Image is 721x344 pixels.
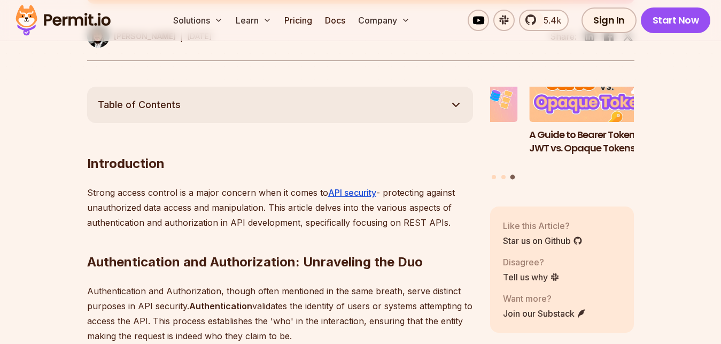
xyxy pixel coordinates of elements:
[529,41,673,168] a: A Guide to Bearer Tokens: JWT vs. Opaque TokensA Guide to Bearer Tokens: JWT vs. Opaque Tokens
[529,41,673,168] li: 3 of 3
[503,271,560,284] a: Tell us why
[503,234,583,247] a: Star us on Github
[11,2,115,39] img: Permit logo
[87,185,473,230] p: Strong access control is a major concern when it comes to - protecting against unauthorized data ...
[492,175,496,179] button: Go to slide 1
[503,219,583,232] p: Like this Article?
[510,175,515,180] button: Go to slide 3
[189,301,252,311] strong: Authentication
[501,175,506,179] button: Go to slide 2
[641,7,711,33] a: Start Now
[490,41,634,181] div: Posts
[321,10,350,31] a: Docs
[328,187,376,198] a: API security
[519,10,569,31] a: 5.4k
[529,128,673,155] h3: A Guide to Bearer Tokens: JWT vs. Opaque Tokens
[537,14,561,27] span: 5.4k
[98,97,181,112] span: Table of Contents
[87,284,473,343] p: Authentication and Authorization, though often mentioned in the same breath, serve distinct purpo...
[503,292,586,305] p: Want more?
[354,10,414,31] button: Company
[503,256,560,269] p: Disagree?
[374,128,518,168] h3: Policy-Based Access Control (PBAC) Isn’t as Great as You Think
[280,10,316,31] a: Pricing
[87,87,473,123] button: Table of Contents
[582,7,637,33] a: Sign In
[87,254,423,270] strong: Authentication and Authorization: Unraveling the Duo
[231,10,276,31] button: Learn
[169,10,227,31] button: Solutions
[87,156,165,171] strong: Introduction
[374,41,518,168] li: 2 of 3
[503,307,586,320] a: Join our Substack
